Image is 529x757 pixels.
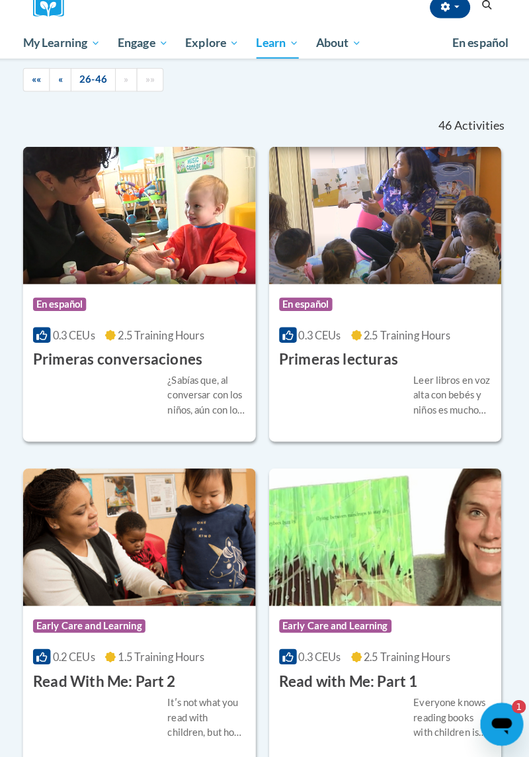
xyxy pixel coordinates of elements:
[440,42,512,69] a: En español
[278,622,389,635] span: Early Care and Learning
[26,157,255,448] a: Course LogoEn español0.3 CEUs2.5 Training Hours Primeras conversaciones¿Sabías que, al conversar ...
[314,48,359,64] span: About
[120,652,205,665] span: 1.5 Training Hours
[268,157,497,292] img: Course Logo
[476,704,518,746] iframe: Button to launch messaging window, 1 unread message
[473,11,493,26] button: Search
[120,48,169,64] span: Engage
[169,380,245,423] div: ¿Sabías que, al conversar con los niños, aún con los que no hablan todavía, les estás ayudando a ...
[73,80,118,103] a: 26-46
[186,48,239,64] span: Explore
[147,85,156,97] span: »»
[495,701,521,715] iframe: Number of unread messages
[36,10,76,30] a: Cox Campus
[35,85,44,97] span: ««
[52,80,74,103] a: Previous
[117,80,139,103] a: Next
[26,80,53,103] a: Begining
[56,652,97,665] span: 0.2 CEUs
[362,336,447,349] span: 2.5 Training Hours
[36,306,89,319] span: En español
[448,48,504,62] span: En español
[256,48,298,64] span: Learn
[26,157,255,292] img: Course Logo
[138,80,165,103] a: End
[56,336,97,349] span: 0.3 CEUs
[411,697,487,740] div: Everyone knows reading books with children is important - not just reading to children ʹ but read...
[17,40,512,71] div: Main menu
[26,48,102,64] span: My Learning
[298,652,339,665] span: 0.3 CEUs
[268,157,497,448] a: Course LogoEn español0.3 CEUs2.5 Training Hours Primeras lecturasLeer libros en voz alta con bebé...
[278,357,395,377] h3: Primeras lecturas
[298,336,339,349] span: 0.3 CEUs
[18,40,111,71] a: My Learning
[36,357,203,377] h3: Primeras conversaciones
[61,85,65,97] span: «
[120,336,205,349] span: 2.5 Training Hours
[36,673,177,693] h3: Read With Me: Part 2
[26,474,255,609] img: Course Logo
[36,622,147,635] span: Early Care and Learning
[111,40,178,71] a: Engage
[177,40,247,71] a: Explore
[306,40,368,71] a: About
[362,652,447,665] span: 2.5 Training Hours
[450,130,500,144] span: Activities
[247,40,306,71] a: Learn
[268,474,497,609] img: Course Logo
[411,380,487,423] div: Leer libros en voz alta con bebés y niños es mucho más que leer el libro de portada a portada. Es...
[435,130,448,144] span: 46
[126,85,130,97] span: »
[278,306,331,319] span: En español
[36,10,76,30] img: Logo brand
[169,697,245,740] div: Itʹs not what you read with children, but how you read that makes a difference. And you have the ...
[278,673,415,693] h3: Read with Me: Part 1
[427,10,466,31] button: Account Settings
